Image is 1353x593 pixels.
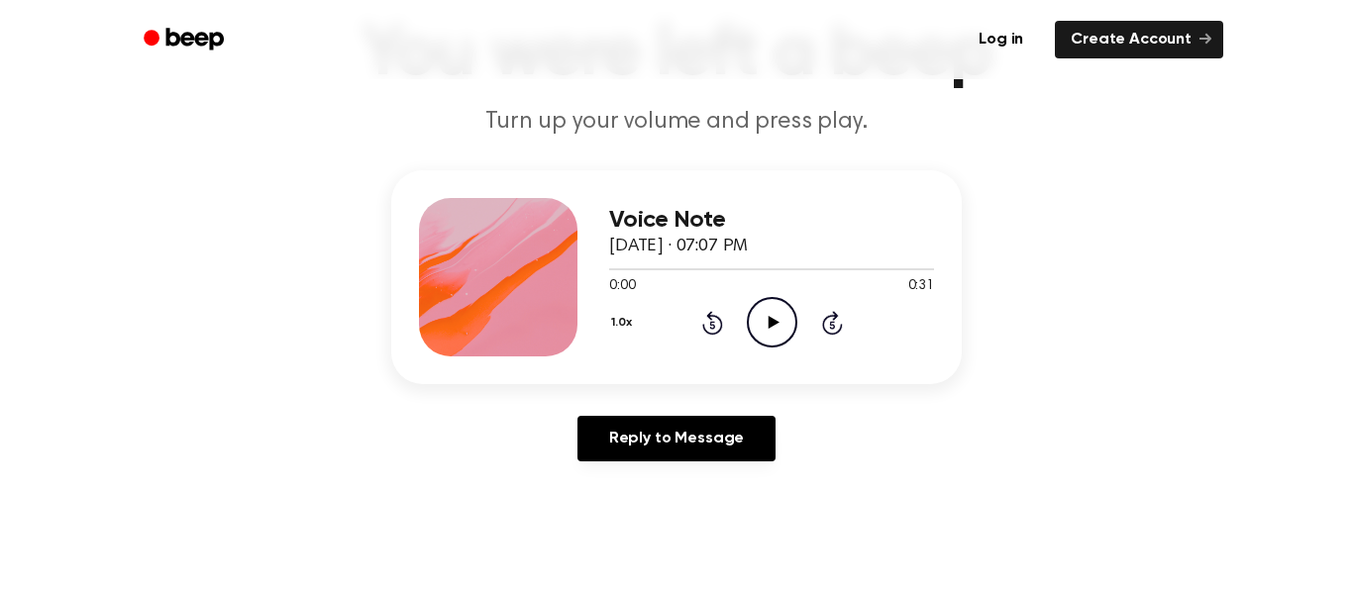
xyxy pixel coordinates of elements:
[130,21,242,59] a: Beep
[908,276,934,297] span: 0:31
[609,276,635,297] span: 0:00
[609,306,639,340] button: 1.0x
[1055,21,1223,58] a: Create Account
[296,106,1057,139] p: Turn up your volume and press play.
[609,207,934,234] h3: Voice Note
[609,238,748,255] span: [DATE] · 07:07 PM
[959,17,1043,62] a: Log in
[577,416,776,461] a: Reply to Message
